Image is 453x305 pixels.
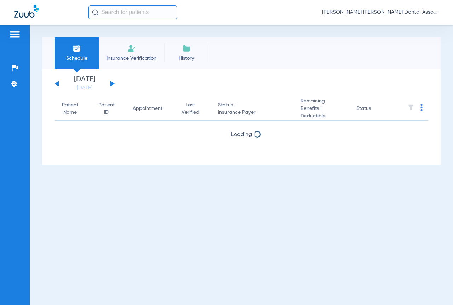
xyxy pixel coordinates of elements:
span: Deductible [300,112,345,120]
img: filter.svg [407,104,414,111]
span: Schedule [60,55,93,62]
img: Search Icon [92,9,98,16]
img: group-dot-blue.svg [420,104,423,111]
div: Patient Name [60,101,87,116]
span: Loading [231,132,252,137]
img: History [182,44,191,53]
li: [DATE] [63,76,106,92]
th: Status [351,98,398,121]
img: hamburger-icon [9,30,21,39]
div: Patient Name [60,101,80,116]
img: Schedule [73,44,81,53]
div: Patient ID [98,101,121,116]
th: Remaining Benefits | [295,98,351,121]
span: History [170,55,203,62]
a: [DATE] [63,84,106,92]
span: Insurance Verification [104,55,159,62]
div: Appointment [133,105,169,112]
span: [PERSON_NAME] [PERSON_NAME] Dental Associates [322,9,439,16]
div: Appointment [133,105,162,112]
img: Manual Insurance Verification [127,44,136,53]
input: Search for patients [88,5,177,19]
img: Zuub Logo [14,5,39,18]
div: Last Verified [180,101,201,116]
div: Patient ID [98,101,115,116]
th: Status | [212,98,294,121]
span: Insurance Payer [218,109,289,116]
div: Last Verified [180,101,207,116]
